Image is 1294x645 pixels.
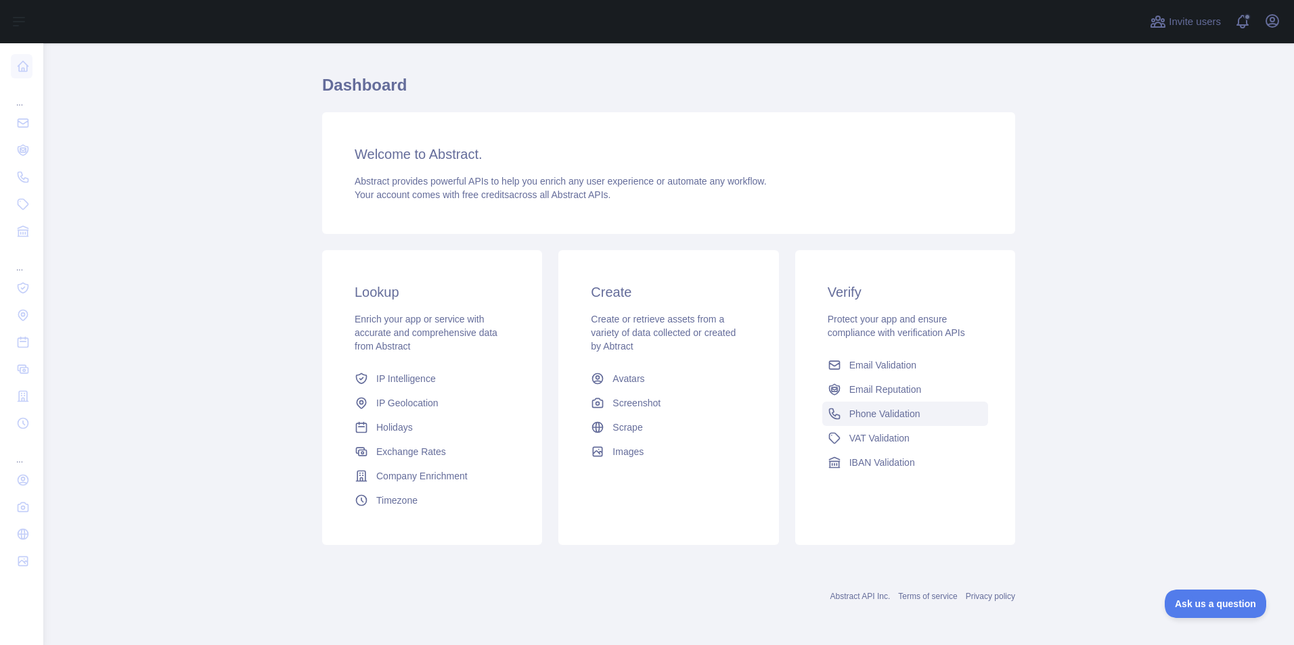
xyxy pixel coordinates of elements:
span: free credits [462,189,509,200]
a: Scrape [585,415,751,439]
a: Terms of service [898,592,957,601]
a: IBAN Validation [822,450,988,475]
a: Email Validation [822,353,988,377]
span: Holidays [376,421,413,434]
span: Create or retrieve assets from a variety of data collected or created by Abtract [591,314,736,352]
span: IP Geolocation [376,396,439,410]
button: Invite users [1147,11,1224,32]
span: Email Validation [849,358,916,372]
a: VAT Validation [822,426,988,450]
h1: Dashboard [322,74,1015,107]
a: Phone Validation [822,402,988,426]
h3: Lookup [355,283,510,302]
span: Invite users [1169,14,1221,30]
a: Exchange Rates [349,439,515,464]
div: ... [11,81,32,108]
span: Scrape [612,421,642,434]
span: Exchange Rates [376,445,446,458]
a: Timezone [349,488,515,512]
a: Screenshot [585,391,751,415]
a: Abstract API Inc. [830,592,891,601]
h3: Welcome to Abstract. [355,145,983,164]
a: IP Geolocation [349,391,515,415]
span: IP Intelligence [376,372,436,385]
span: Enrich your app or service with accurate and comprehensive data from Abstract [355,314,497,352]
span: Images [612,445,644,458]
span: Company Enrichment [376,469,468,483]
a: Company Enrichment [349,464,515,488]
span: Avatars [612,372,644,385]
span: Email Reputation [849,383,922,396]
span: VAT Validation [849,431,910,445]
iframe: Toggle Customer Support [1165,590,1267,618]
span: Screenshot [612,396,661,410]
h3: Verify [828,283,983,302]
a: IP Intelligence [349,366,515,391]
a: Avatars [585,366,751,391]
a: Email Reputation [822,377,988,402]
span: Abstract provides powerful APIs to help you enrich any user experience or automate any workflow. [355,176,767,187]
span: Timezone [376,494,418,507]
h3: Create [591,283,746,302]
a: Holidays [349,415,515,439]
div: ... [11,438,32,465]
span: Phone Validation [849,407,920,421]
span: IBAN Validation [849,456,915,469]
div: ... [11,246,32,273]
span: Your account comes with across all Abstract APIs. [355,189,610,200]
span: Protect your app and ensure compliance with verification APIs [828,314,965,338]
a: Images [585,439,751,464]
a: Privacy policy [966,592,1015,601]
